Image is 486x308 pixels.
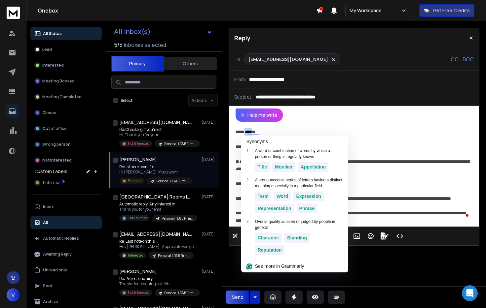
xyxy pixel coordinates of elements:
[202,231,216,237] p: [DATE]
[43,267,67,273] p: Unread only
[30,263,102,277] button: Unread only
[119,164,192,169] p: Re: Is there room for
[128,178,142,183] p: Potential
[119,127,199,132] p: Re: Checking if you’re still
[43,236,79,241] p: Automatic Replies
[234,33,250,43] p: Reply
[119,231,192,237] h1: [EMAIL_ADDRESS][DOMAIN_NAME]
[378,230,391,243] button: Signature
[42,94,82,100] p: Meeting Completed
[30,248,102,261] button: Awaiting Reply
[30,43,102,56] button: Lead
[119,201,197,207] p: Automatic reply: Any interest in
[119,281,199,287] p: Thanks for reaching out. We
[119,132,199,138] p: Hi, Thank you for your
[30,216,102,229] button: All
[419,4,474,17] button: Get Free Credits
[42,158,72,163] p: Not Interested
[433,7,470,14] p: Get Free Credits
[7,288,20,301] button: V
[128,216,147,221] p: Out Of Office
[43,204,54,209] p: Inbox
[114,41,123,49] span: 5 / 5
[42,126,67,131] p: Out of office
[42,110,56,115] p: Closed
[451,55,459,63] p: CC
[162,216,193,221] p: Personal | D&B Firms | 10 Leads
[236,108,283,122] button: Help me write
[43,31,62,36] p: All Status
[42,78,75,84] p: Meeting Booked
[234,56,242,63] p: To:
[30,27,102,40] button: All Status
[164,56,217,71] button: Others
[30,279,102,293] button: Sent
[164,291,196,295] p: Personal | D&B Firms | 10 Leads
[128,141,150,146] p: Not Interested
[119,268,157,275] h1: [PERSON_NAME]
[393,230,406,243] button: Code View
[43,220,48,225] p: All
[119,207,197,212] p: Thank you for your email
[463,55,474,63] p: BCC
[231,230,277,243] button: AI Rephrase
[30,232,102,245] button: Automatic Replies
[119,156,157,163] h1: [PERSON_NAME]
[351,230,363,243] button: Insert Image (⌘P)
[30,154,102,167] button: Not Interested
[121,98,132,103] label: Select
[43,299,58,304] p: Archive
[30,90,102,104] button: Meeting Completed
[7,7,20,19] img: logo
[42,63,64,68] p: Interested
[364,230,377,243] button: Emoticons
[30,138,102,151] button: Wrong person
[119,276,199,281] p: Re: Project enquiry
[202,157,216,162] p: [DATE]
[30,176,102,189] button: Potential
[119,169,192,175] p: Hi [PERSON_NAME], If you want
[234,76,246,83] p: From:
[119,119,192,126] h1: [EMAIL_ADDRESS][DOMAIN_NAME]
[158,253,190,258] p: Personal | D&B Firms | 10 Leads
[202,120,216,125] p: [DATE]
[30,75,102,88] button: Meeting Booked
[109,25,218,38] button: All Inbox(s)
[42,142,71,147] p: Wrong person
[202,194,216,200] p: [DATE]
[156,179,188,184] p: Personal | D&B Firms | 10 Leads
[124,41,166,49] h3: Inboxes selected
[114,28,151,35] h1: All Inbox(s)
[234,94,253,100] p: Subject:
[241,233,270,239] span: AI Rephrase
[42,47,52,52] p: Lead
[119,194,192,200] h1: [GEOGRAPHIC_DATA] Rooms Info
[119,244,199,249] p: Hey [PERSON_NAME], Appreciate you getting back. Yes,
[248,56,328,63] p: [EMAIL_ADDRESS][DOMAIN_NAME]
[164,141,196,146] p: Personal | D&B Firms | 10 Leads
[111,56,164,72] button: Primary
[43,283,53,289] p: Sent
[229,122,479,227] div: To enrich screen reader interactions, please activate Accessibility in Grammarly extension settings
[30,200,102,213] button: Inbox
[128,290,150,295] p: Not Interested
[38,7,316,15] h1: Onebox
[202,269,216,274] p: [DATE]
[226,291,249,304] button: Send
[30,122,102,135] button: Out of office
[43,252,72,257] p: Awaiting Reply
[34,168,67,175] h3: Custom Labels
[128,253,143,258] p: Interested
[30,59,102,72] button: Interested
[350,7,384,14] p: My Workspace
[43,180,60,185] span: Potential
[462,285,478,301] div: Open Intercom Messenger
[119,239,199,244] p: Re: Last note on this,
[30,106,102,119] button: Closed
